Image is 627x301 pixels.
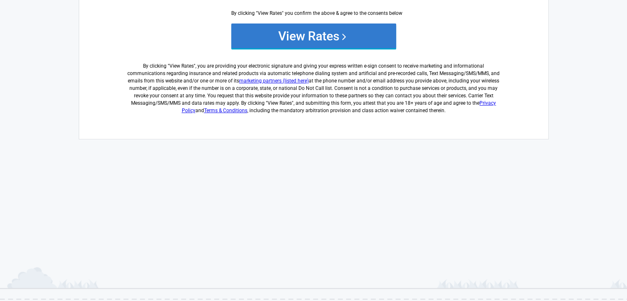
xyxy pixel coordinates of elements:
div: By clicking "View Rates" you confirm the above & agree to the consents below [231,9,396,17]
a: Terms & Conditions [204,108,247,113]
a: marketing partners (listed here) [239,78,309,84]
label: By clicking " ", you are providing your electronic signature and giving your express written e-si... [124,56,503,114]
button: View Rates [231,24,396,48]
span: View Rates [169,63,194,69]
